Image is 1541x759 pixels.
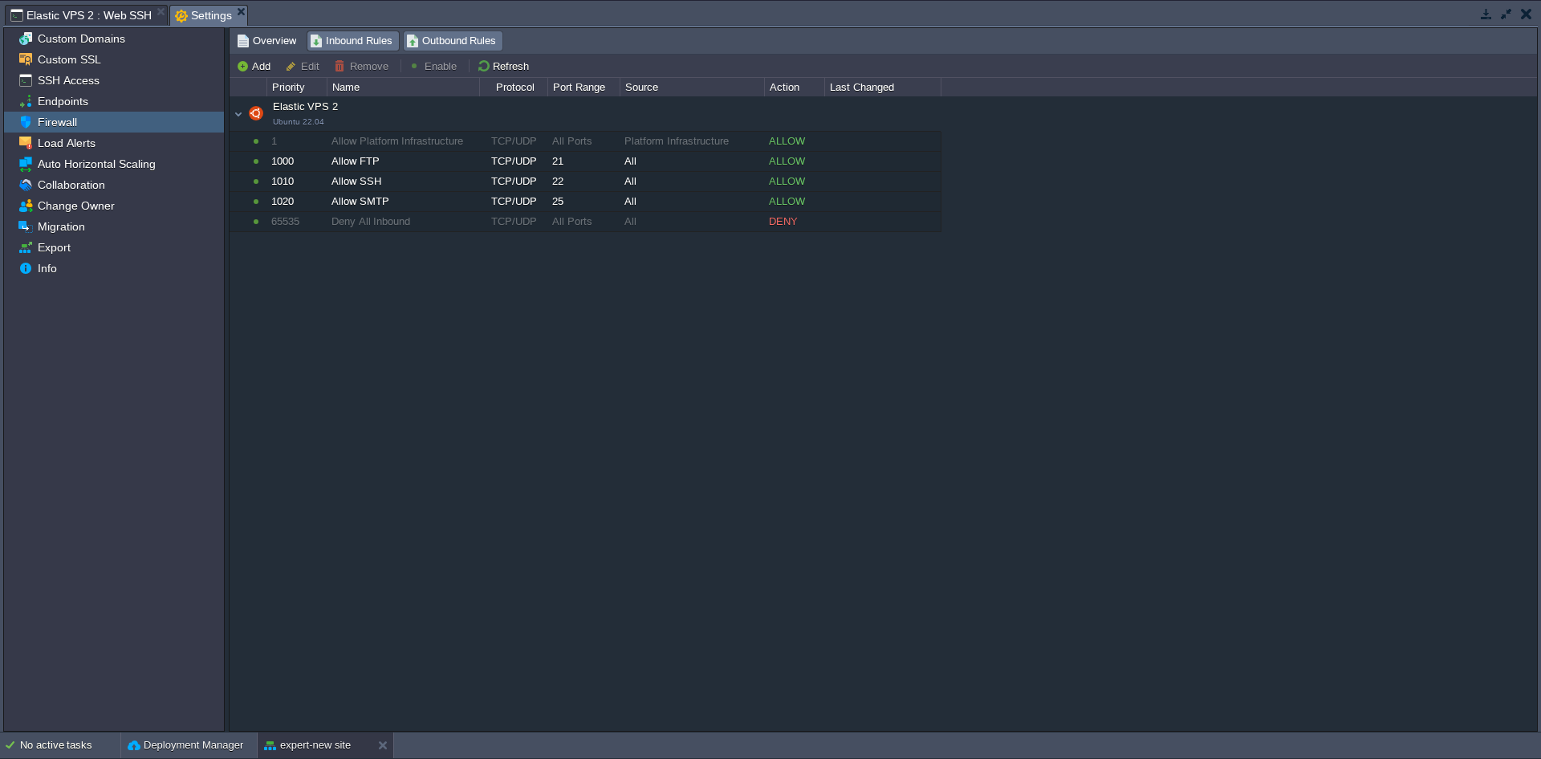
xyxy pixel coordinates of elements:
[237,32,296,50] span: Overview
[766,78,824,96] div: Action
[620,212,763,231] div: All
[481,78,547,96] div: Protocol
[35,115,79,129] a: Firewall
[327,172,478,191] div: Allow SSH
[327,192,478,211] div: Allow SMTP
[765,152,823,171] div: ALLOW
[264,737,351,753] button: expert-new site
[35,136,98,150] a: Load Alerts
[35,94,91,108] a: Endpoints
[35,178,108,192] a: Collaboration
[765,192,823,211] div: ALLOW
[334,59,393,73] button: Remove
[765,212,823,231] div: DENY
[620,192,763,211] div: All
[267,212,326,231] div: 65535
[409,59,461,73] button: Enable
[480,152,547,171] div: TCP/UDP
[327,152,478,171] div: Allow FTP
[35,52,104,67] a: Custom SSL
[406,32,497,50] span: Outbound Rules
[620,172,763,191] div: All
[477,59,534,73] button: Refresh
[480,212,547,231] div: TCP/UDP
[480,132,547,151] div: TCP/UDP
[236,59,275,73] button: Add
[175,6,232,26] span: Settings
[548,132,619,151] div: All Ports
[35,240,73,255] a: Export
[35,219,87,234] a: Migration
[548,152,619,171] div: 21
[35,261,59,275] a: Info
[621,78,764,96] div: Source
[267,132,326,151] div: 1
[247,100,338,127] span: Elastic VPS 2
[620,132,763,151] div: Platform Infrastructure
[548,172,619,191] div: 22
[328,78,479,96] div: Name
[549,78,620,96] div: Port Range
[267,152,326,171] div: 1000
[620,152,763,171] div: All
[35,157,158,171] a: Auto Horizontal Scaling
[480,172,547,191] div: TCP/UDP
[35,31,128,46] a: Custom Domains
[268,78,327,96] div: Priority
[826,78,941,96] div: Last Changed
[480,192,547,211] div: TCP/UDP
[10,6,152,25] span: Elastic VPS 2 : Web SSH
[267,192,326,211] div: 1020
[273,117,324,126] span: Ubuntu 22.04
[327,132,478,151] div: Allow Platform Infrastructure
[35,73,102,88] a: SSH Access
[765,172,823,191] div: ALLOW
[285,59,324,73] button: Edit
[548,192,619,211] div: 25
[548,212,619,231] div: All Ports
[327,212,478,231] div: Deny All Inbound
[765,132,823,151] div: ALLOW
[267,172,326,191] div: 1010
[310,32,392,50] span: Inbound Rules
[20,732,120,758] div: No active tasks
[128,737,243,753] button: Deployment Manager
[35,198,117,213] a: Change Owner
